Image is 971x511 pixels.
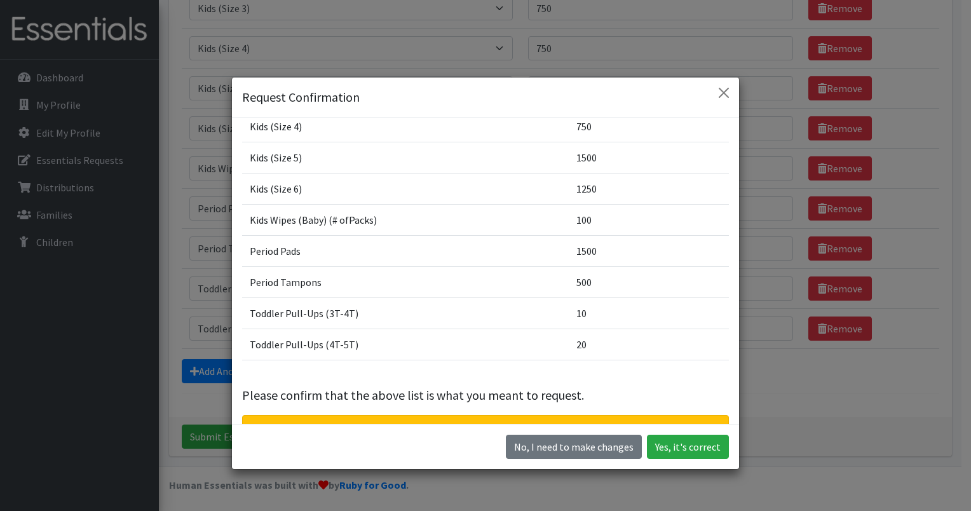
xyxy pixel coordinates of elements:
[569,297,729,329] td: 10
[242,266,569,297] td: Period Tampons
[242,329,569,360] td: Toddler Pull-Ups (4T-5T)
[242,386,729,405] p: Please confirm that the above list is what you meant to request.
[242,88,360,107] h5: Request Confirmation
[506,435,642,459] button: No I need to make changes
[242,204,569,235] td: Kids Wipes (Baby) (# ofPacks)
[569,142,729,173] td: 1500
[242,415,729,447] div: You are ordering total items, are you sure?
[569,329,729,360] td: 20
[569,235,729,266] td: 1500
[569,204,729,235] td: 100
[569,111,729,142] td: 750
[569,266,729,297] td: 500
[242,235,569,266] td: Period Pads
[242,173,569,204] td: Kids (Size 6)
[242,142,569,173] td: Kids (Size 5)
[714,83,734,103] button: Close
[647,435,729,459] button: Yes, it's correct
[242,297,569,329] td: Toddler Pull-Ups (3T-4T)
[242,111,569,142] td: Kids (Size 4)
[569,173,729,204] td: 1250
